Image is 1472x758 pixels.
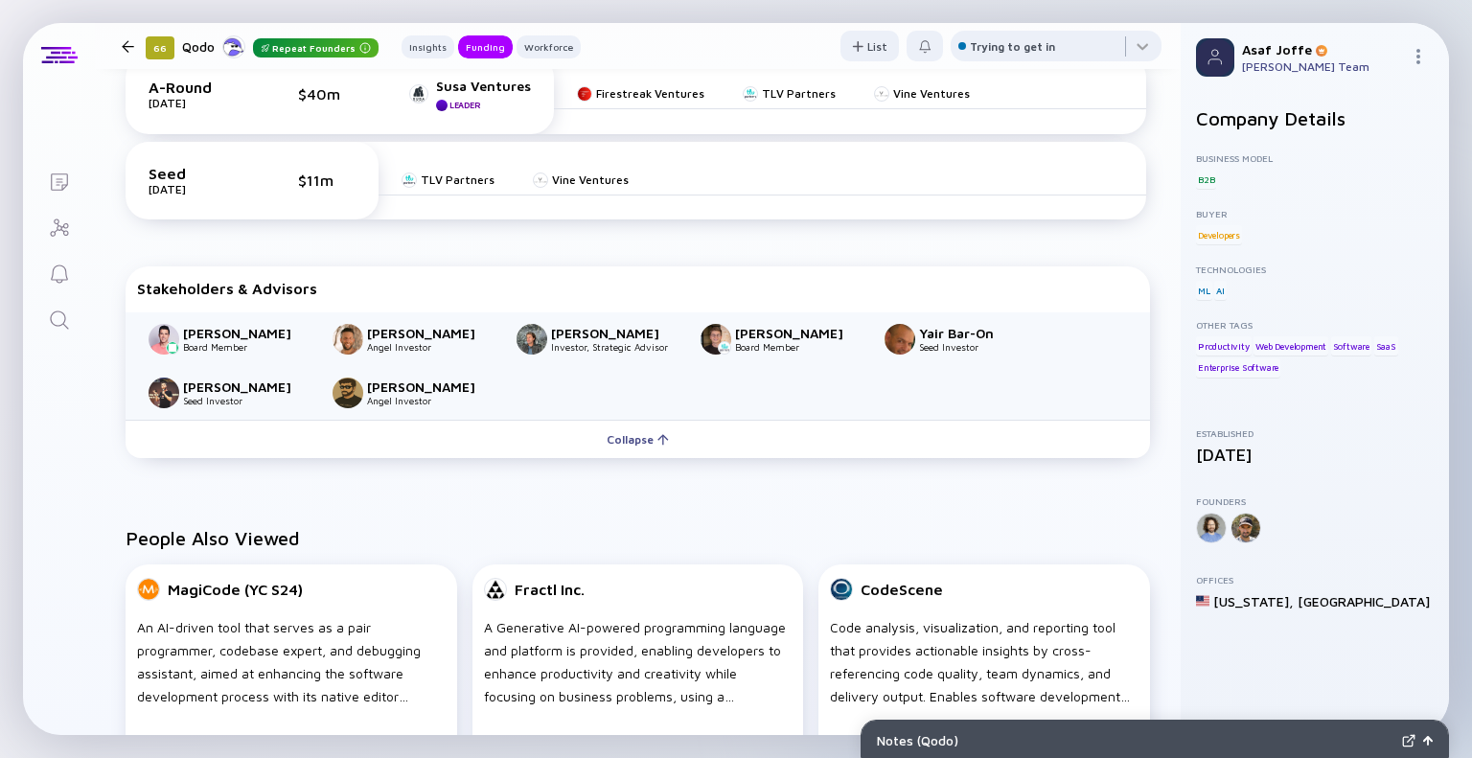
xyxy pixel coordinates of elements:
div: ML [1196,281,1212,300]
img: Yonatan Sela picture [149,324,179,355]
img: Brian Sack picture [701,324,731,355]
div: [PERSON_NAME] [367,325,494,341]
div: Board Member [183,341,310,353]
div: An AI-driven tool that serves as a pair programmer, codebase expert, and debugging assistant, aim... [137,616,446,708]
button: List [840,31,899,61]
div: TLV Partners [762,86,836,101]
div: Code analysis, visualization, and reporting tool that provides actionable insights by cross-refer... [830,616,1138,708]
img: Adam Jafer picture [333,378,363,408]
div: [DATE] [1196,445,1434,465]
div: Qodo [182,34,379,58]
div: Repeat Founders [253,38,379,57]
div: Vine Ventures [893,86,970,101]
div: [PERSON_NAME] [551,325,678,341]
div: $11m [298,172,356,189]
a: Search [23,295,95,341]
img: Yair Bar-On picture [885,324,915,355]
div: [GEOGRAPHIC_DATA] [1298,593,1430,609]
a: Investor Map [23,203,95,249]
div: 66 [146,36,174,59]
div: [PERSON_NAME] [183,379,310,395]
div: Fractl Inc. [515,581,585,598]
a: TLV Partners [402,172,494,187]
div: Other Tags [1196,319,1434,331]
img: Dani Avitz picture [333,324,363,355]
div: Collapse [595,425,680,454]
div: Software [1331,336,1371,356]
div: Yair Bar-On [919,325,1046,341]
button: Collapse [126,420,1150,458]
div: Workforce [517,37,581,57]
img: Profile Picture [1196,38,1234,77]
div: [US_STATE] , [1213,593,1294,609]
a: Firestreak Ventures [577,86,704,101]
div: Business Model [1196,152,1434,164]
div: A Generative AI-powered programming language and platform is provided, enabling developers to enh... [484,616,793,708]
div: A-Round [149,79,244,96]
div: Established [1196,427,1434,439]
div: Notes ( Qodo ) [877,732,1394,748]
div: Insights [402,37,454,57]
div: Founders [1196,495,1434,507]
div: AI [1214,281,1227,300]
div: Susa Ventures [436,78,531,94]
img: Open Notes [1423,736,1433,746]
div: Seed Investor [183,395,310,406]
div: Enterprise Software [1196,358,1280,378]
div: Leader [449,100,480,110]
div: Seed [149,165,244,182]
div: CodeScene [861,581,943,598]
div: Stakeholders & Advisors [137,280,1138,297]
a: TLV Partners [743,86,836,101]
h2: Company Details [1196,107,1434,129]
div: Web Development [1253,336,1328,356]
div: [DATE] [149,96,244,110]
div: B2B [1196,170,1216,189]
div: Developers [1196,225,1242,244]
div: Seed Investor [919,341,1046,353]
a: Vine Ventures [533,172,629,187]
img: Expand Notes [1402,734,1415,747]
div: Board Member [735,341,862,353]
a: Lists [23,157,95,203]
div: [PERSON_NAME] Team [1242,59,1403,74]
div: Firestreak Ventures [596,86,704,101]
a: Vine Ventures [874,86,970,101]
div: Technologies [1196,264,1434,275]
button: Workforce [517,35,581,58]
div: [PERSON_NAME] [735,325,862,341]
img: Yair Cleper picture [149,378,179,408]
div: TLV Partners [421,172,494,187]
div: Productivity [1196,336,1252,356]
div: [PERSON_NAME] [367,379,494,395]
div: MagiCode (YC S24) [168,581,303,598]
div: Trying to get in [970,39,1055,54]
div: Vine Ventures [552,172,629,187]
div: Offices [1196,574,1434,586]
img: Sivan M. picture [517,324,547,355]
img: Menu [1411,49,1426,64]
div: [PERSON_NAME] [183,325,310,341]
h2: People Also Viewed [126,527,1150,549]
div: Angel Investor [367,395,494,406]
img: United States Flag [1196,594,1209,608]
div: $40m [298,85,356,103]
div: [DATE] [149,182,244,196]
div: SaaS [1374,336,1398,356]
button: Insights [402,35,454,58]
div: Investor, Strategic Advisor [551,341,678,353]
div: Angel Investor [367,341,494,353]
a: Susa VenturesLeader [409,78,531,111]
button: Funding [458,35,513,58]
div: Funding [458,37,513,57]
a: Reminders [23,249,95,295]
div: List [840,32,899,61]
div: Buyer [1196,208,1434,219]
div: Asaf Joffe [1242,41,1403,57]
